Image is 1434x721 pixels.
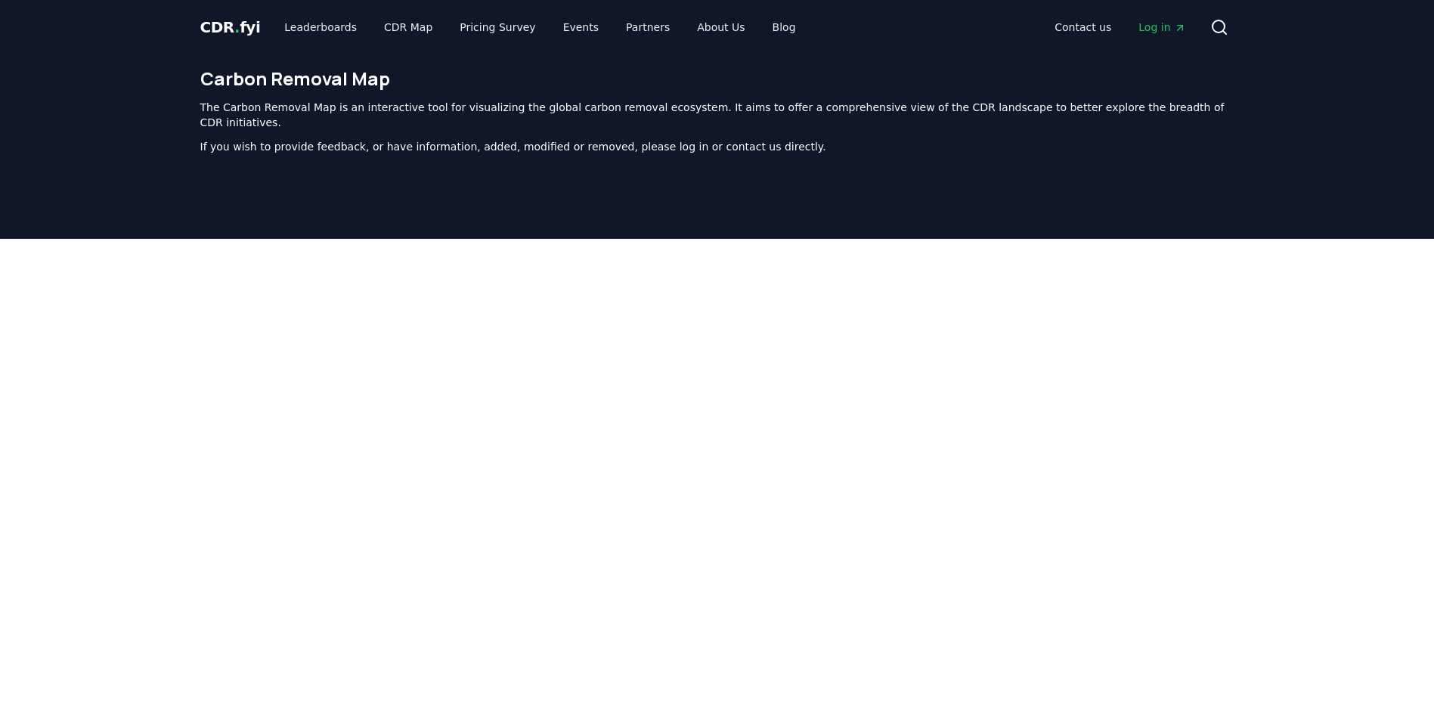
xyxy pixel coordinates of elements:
[1138,20,1185,35] span: Log in
[614,14,682,41] a: Partners
[551,14,611,41] a: Events
[760,14,808,41] a: Blog
[234,18,240,36] span: .
[272,14,807,41] nav: Main
[372,14,444,41] a: CDR Map
[272,14,369,41] a: Leaderboards
[1042,14,1197,41] nav: Main
[448,14,547,41] a: Pricing Survey
[200,17,261,38] a: CDR.fyi
[200,67,1234,91] h1: Carbon Removal Map
[200,139,1234,154] p: If you wish to provide feedback, or have information, added, modified or removed, please log in o...
[1042,14,1123,41] a: Contact us
[685,14,757,41] a: About Us
[1126,14,1197,41] a: Log in
[200,100,1234,130] p: The Carbon Removal Map is an interactive tool for visualizing the global carbon removal ecosystem...
[200,18,261,36] span: CDR fyi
